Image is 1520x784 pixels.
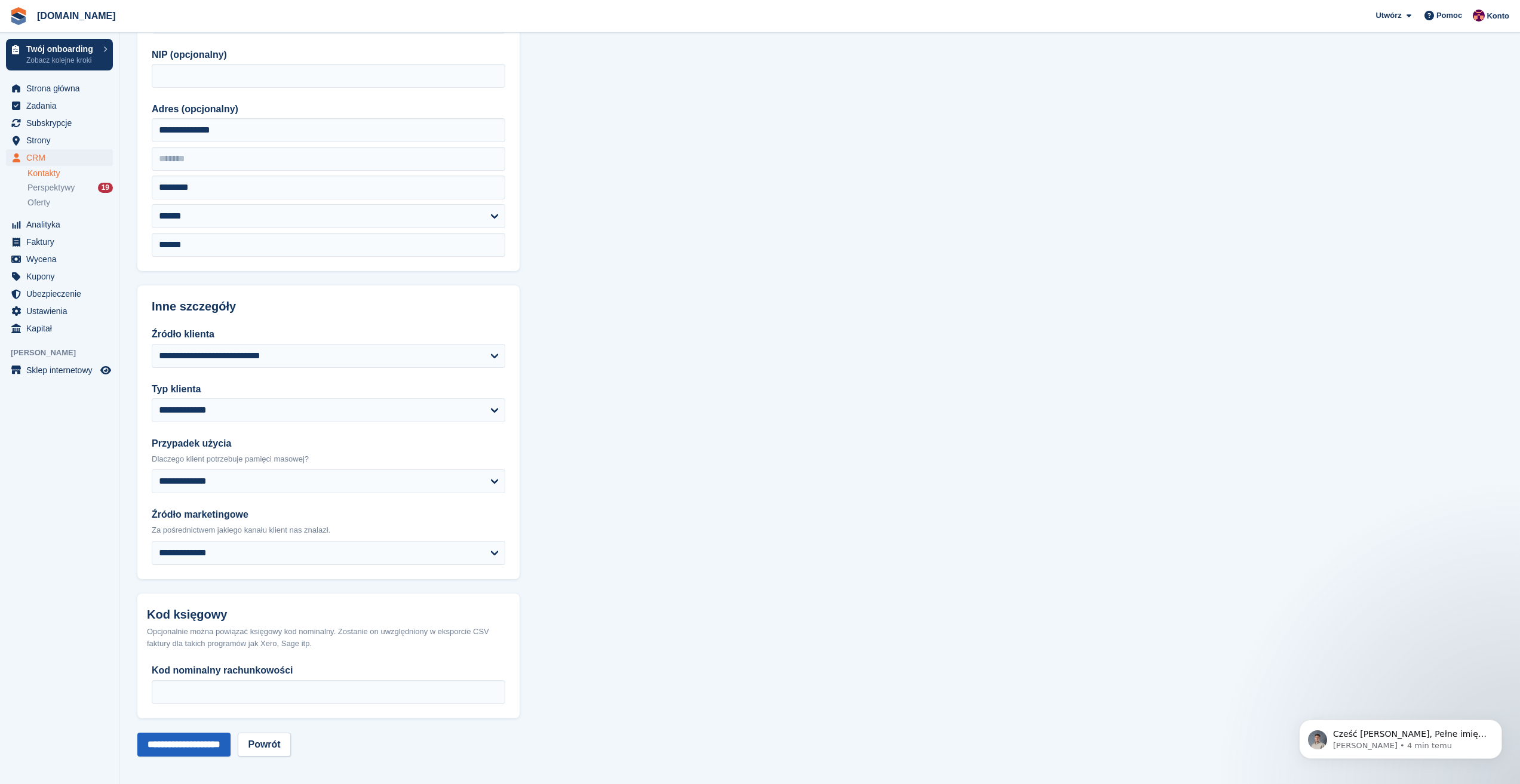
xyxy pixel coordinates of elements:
h2: Inne szczegóły [152,300,505,313]
label: Przypadek użycia [152,436,505,451]
a: menu [6,149,113,166]
span: Oferty [27,197,50,208]
a: menu [6,132,113,149]
span: Pomoc [1436,10,1462,21]
label: Kod nominalny rachunkowości [152,663,505,678]
p: Zobacz kolejne kroki [26,55,97,66]
span: CRM [26,149,98,166]
div: Opcjonalnie można powiązać księgowy kod nominalny. Zostanie on uwzględniony w eksporcie CSV faktu... [147,626,510,649]
span: Utwórz [1375,10,1401,21]
span: Wycena [26,251,98,268]
span: Sklep internetowy [26,362,98,379]
img: stora-icon-8386f47178a22dfd0bd8f6a31ec36ba5ce8667c1dd55bd0f319d3a0aa187defe.svg [10,7,27,25]
a: Podgląd sklepu [99,363,113,377]
p: Twój onboarding [26,45,97,53]
a: menu [6,115,113,131]
label: Źródło klienta [152,327,505,342]
a: Powrót [238,733,290,757]
span: Ubezpieczenie [26,285,98,302]
label: Typ klienta [152,382,505,396]
a: menu [6,233,113,250]
a: menu [6,80,113,97]
a: menu [6,362,113,379]
h2: Kod księgowy [147,608,510,622]
a: menu [6,303,113,319]
p: Za pośrednictwem jakiego kanału klient nas znalazł. [152,524,505,536]
a: menu [6,268,113,285]
span: Faktury [26,233,98,250]
label: Adres (opcjonalny) [152,102,505,116]
span: Kupony [26,268,98,285]
span: Kapitał [26,320,98,337]
span: Perspektywy [27,182,75,193]
a: menu [6,285,113,302]
a: Perspektywy 19 [27,182,113,194]
span: Zadania [26,97,98,114]
span: [PERSON_NAME] [11,347,119,359]
span: Strony [26,132,98,149]
a: menu [6,97,113,114]
label: NIP (opcjonalny) [152,48,505,62]
a: menu [6,216,113,233]
a: [DOMAIN_NAME] [32,6,121,26]
p: Dlaczego klient potrzebuje pamięci masowej? [152,453,505,465]
a: Twój onboarding Zobacz kolejne kroki [6,39,113,70]
a: menu [6,320,113,337]
img: Mateusz Kacwin [1473,10,1485,21]
label: Źródło marketingowe [152,508,505,522]
span: Ustawienia [26,303,98,319]
a: Kontakty [27,168,113,179]
span: Strona główna [26,80,98,97]
iframe: Intercom notifications wiadomość [1281,694,1520,778]
span: Konto [1487,10,1509,22]
a: menu [6,251,113,268]
a: Oferty [27,196,113,209]
div: 19 [98,183,113,193]
span: Analityka [26,216,98,233]
span: Subskrypcje [26,115,98,131]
